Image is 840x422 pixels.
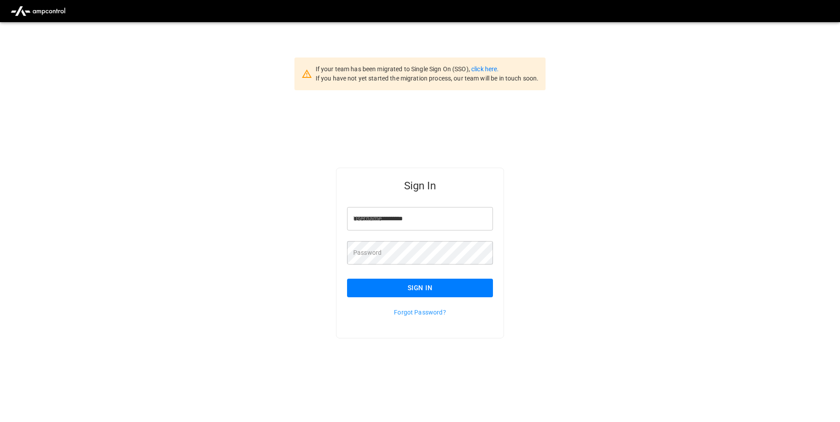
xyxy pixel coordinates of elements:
span: If you have not yet started the migration process, our team will be in touch soon. [316,75,539,82]
h5: Sign In [347,179,493,193]
a: click here. [471,65,499,73]
span: If your team has been migrated to Single Sign On (SSO), [316,65,471,73]
button: Sign In [347,279,493,297]
p: Forgot Password? [347,308,493,317]
img: ampcontrol.io logo [7,3,69,19]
